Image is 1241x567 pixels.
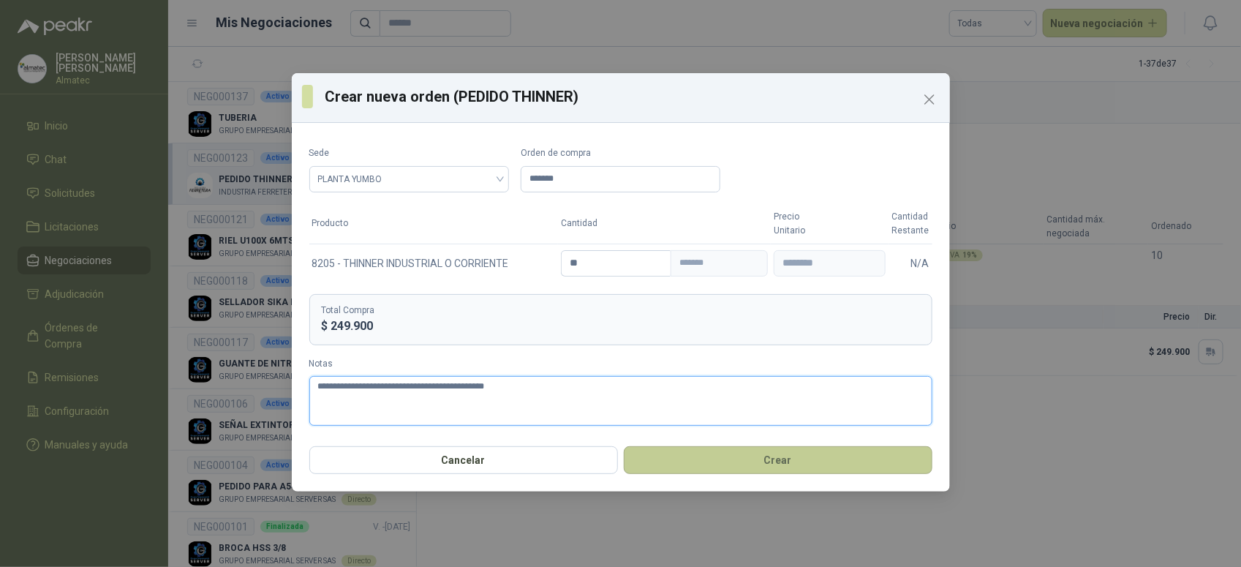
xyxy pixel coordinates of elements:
[889,204,932,244] th: Cantidad Restante
[918,88,941,111] button: Close
[558,204,771,244] th: Cantidad
[312,255,509,271] span: 8205 - THINNER INDUSTRIAL O CORRIENTE
[624,446,932,474] button: Crear
[889,244,932,282] td: N/A
[309,204,559,244] th: Producto
[771,204,889,244] th: Precio Unitario
[318,168,500,190] span: PLANTA YUMBO
[309,446,618,474] button: Cancelar
[322,317,920,335] p: $ 249.900
[309,146,509,160] label: Sede
[771,244,889,282] td: Precio unitario
[322,304,920,318] p: Total Compra
[309,357,932,371] label: Notas
[521,146,720,160] label: Orden de compra
[558,244,771,282] td: Cantidad
[325,86,940,108] h3: Crear nueva orden (PEDIDO THINNER)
